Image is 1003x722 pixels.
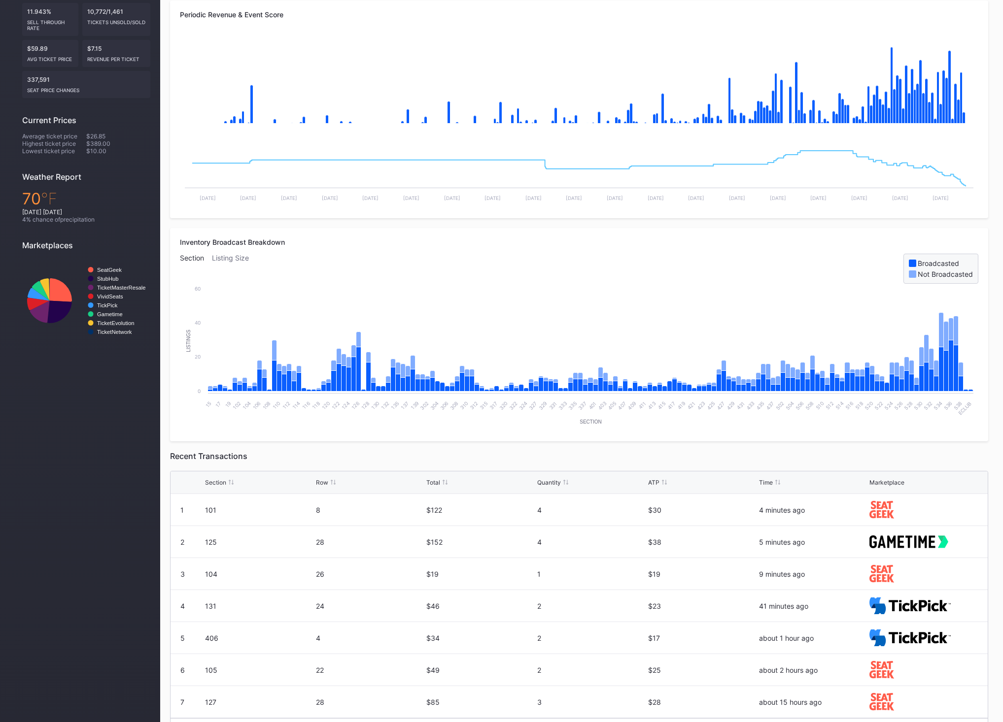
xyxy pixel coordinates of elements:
[864,400,874,411] text: 520
[180,506,184,514] div: 1
[97,267,122,273] text: SeatGeek
[745,400,756,411] text: 433
[380,400,390,411] text: 132
[488,400,499,411] text: 317
[537,698,646,706] div: 3
[869,479,904,486] div: Marketplace
[180,602,185,610] div: 4
[180,238,978,246] div: Inventory Broadcast Breakdown
[200,195,216,201] text: [DATE]
[648,698,757,706] div: $28
[198,388,201,394] text: 0
[759,634,867,642] div: about 1 hour ago
[316,538,424,546] div: 28
[538,400,548,411] text: 329
[360,400,371,411] text: 128
[688,195,704,201] text: [DATE]
[648,602,757,610] div: $23
[251,400,262,411] text: 106
[180,284,978,431] svg: Chart title
[170,451,988,461] div: Recent Transactions
[537,538,646,546] div: 4
[400,400,410,411] text: 137
[426,506,535,514] div: $122
[426,570,535,578] div: $19
[316,506,424,514] div: 8
[498,400,509,411] text: 320
[686,400,696,411] text: 421
[186,329,191,352] text: Listings
[577,400,588,411] text: 337
[316,602,424,610] div: 24
[322,195,338,201] text: [DATE]
[195,354,201,360] text: 20
[97,311,123,317] text: Gametime
[869,629,951,647] img: TickPick_logo.svg
[180,698,184,706] div: 7
[883,400,894,411] text: 524
[22,40,78,67] div: $59.89
[429,400,439,411] text: 304
[892,195,908,201] text: [DATE]
[22,258,150,344] svg: Chart title
[316,570,424,578] div: 26
[557,400,568,411] text: 333
[331,400,341,411] text: 122
[426,634,535,642] div: $34
[22,115,150,125] div: Current Prices
[537,570,646,578] div: 1
[205,506,313,514] div: 101
[87,52,145,62] div: Revenue per ticket
[854,400,865,411] text: 518
[716,400,726,411] text: 427
[484,195,501,201] text: [DATE]
[272,400,281,410] text: 110
[311,400,321,410] text: 118
[224,400,232,408] text: 19
[597,400,607,411] text: 403
[869,597,951,615] img: TickPick_logo.svg
[242,400,252,411] text: 104
[525,195,542,201] text: [DATE]
[918,270,973,278] div: Not Broadcasted
[281,400,291,410] text: 112
[518,400,528,411] text: 324
[86,147,150,155] div: $10.00
[22,147,86,155] div: Lowest ticket price
[97,276,119,282] text: StubHub
[86,140,150,147] div: $389.00
[953,400,963,411] text: 538
[426,602,535,610] div: $46
[825,400,835,411] text: 512
[22,3,78,36] div: 11.943%
[923,400,933,411] text: 532
[759,506,867,514] div: 4 minutes ago
[648,506,757,514] div: $30
[240,195,256,201] text: [DATE]
[933,195,949,201] text: [DATE]
[321,400,331,411] text: 120
[759,570,867,578] div: 9 minutes ago
[205,479,226,486] div: Section
[869,535,948,548] img: gametime.svg
[580,419,601,425] text: Section
[566,195,582,201] text: [DATE]
[729,195,745,201] text: [DATE]
[918,259,959,267] div: Broadcasted
[205,400,212,408] text: 15
[214,400,222,408] text: 17
[785,400,795,411] text: 504
[180,134,978,208] svg: Chart title
[316,634,424,642] div: 4
[459,400,469,411] text: 310
[759,666,867,674] div: about 2 hours ago
[851,195,867,201] text: [DATE]
[97,320,134,326] text: TicketEvolution
[205,602,313,610] div: 131
[696,400,706,411] text: 423
[205,698,313,706] div: 127
[410,400,420,411] text: 139
[637,400,647,410] text: 411
[195,286,201,292] text: 60
[180,666,185,674] div: 6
